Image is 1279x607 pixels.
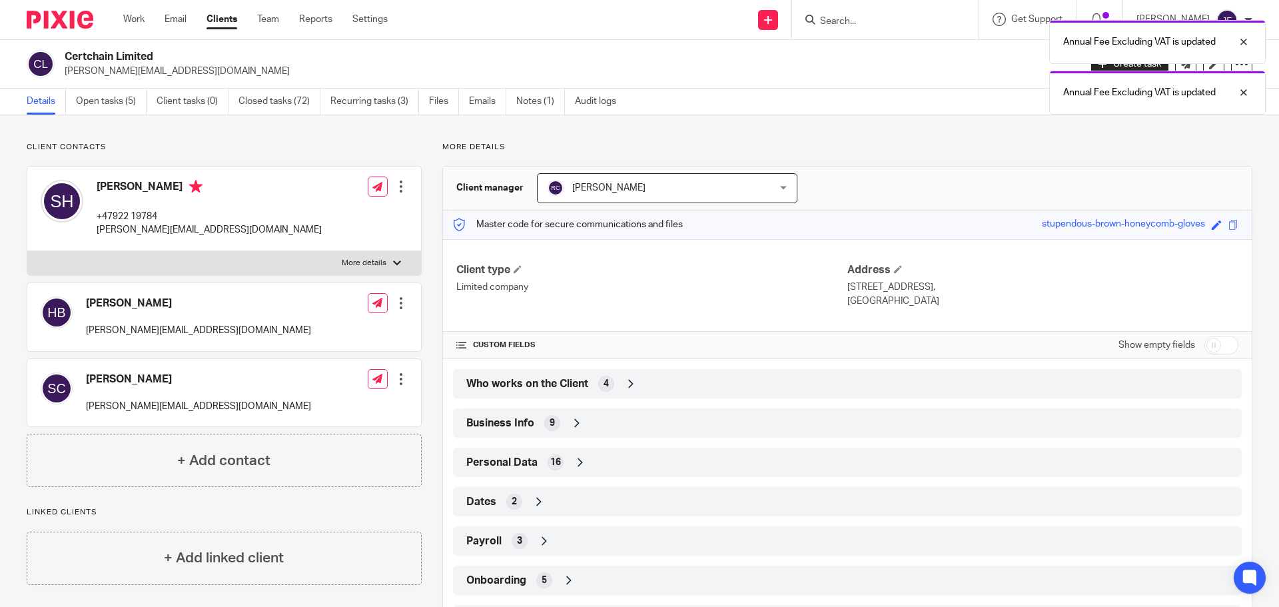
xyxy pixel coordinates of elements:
[27,50,55,78] img: svg%3E
[847,263,1238,277] h4: Address
[207,13,237,26] a: Clients
[1042,217,1205,233] div: stupendous-brown-honeycomb-gloves
[456,181,524,195] h3: Client manager
[27,142,422,153] p: Client contacts
[466,495,496,509] span: Dates
[330,89,419,115] a: Recurring tasks (3)
[157,89,228,115] a: Client tasks (0)
[41,372,73,404] img: svg%3E
[189,180,203,193] i: Primary
[575,89,626,115] a: Audit logs
[86,400,311,413] p: [PERSON_NAME][EMAIL_ADDRESS][DOMAIN_NAME]
[123,13,145,26] a: Work
[550,416,555,430] span: 9
[86,297,311,310] h4: [PERSON_NAME]
[352,13,388,26] a: Settings
[97,180,322,197] h4: [PERSON_NAME]
[27,11,93,29] img: Pixie
[1063,86,1216,99] p: Annual Fee Excluding VAT is updated
[86,324,311,337] p: [PERSON_NAME][EMAIL_ADDRESS][DOMAIN_NAME]
[1063,35,1216,49] p: Annual Fee Excluding VAT is updated
[542,574,547,587] span: 5
[548,180,564,196] img: svg%3E
[847,281,1238,294] p: [STREET_ADDRESS],
[238,89,320,115] a: Closed tasks (72)
[97,210,322,223] p: +47922 19784
[27,507,422,518] p: Linked clients
[466,377,588,391] span: Who works on the Client
[86,372,311,386] h4: [PERSON_NAME]
[257,13,279,26] a: Team
[466,456,538,470] span: Personal Data
[177,450,270,471] h4: + Add contact
[466,574,526,588] span: Onboarding
[512,495,517,508] span: 2
[456,263,847,277] h4: Client type
[847,295,1238,308] p: [GEOGRAPHIC_DATA]
[342,258,386,269] p: More details
[456,340,847,350] h4: CUSTOM FIELDS
[572,183,645,193] span: [PERSON_NAME]
[466,534,502,548] span: Payroll
[442,142,1252,153] p: More details
[550,456,561,469] span: 16
[76,89,147,115] a: Open tasks (5)
[1216,9,1238,31] img: svg%3E
[27,89,66,115] a: Details
[429,89,459,115] a: Files
[65,50,870,64] h2: Certchain Limited
[469,89,506,115] a: Emails
[41,180,83,223] img: svg%3E
[164,548,284,568] h4: + Add linked client
[453,218,683,231] p: Master code for secure communications and files
[299,13,332,26] a: Reports
[604,377,609,390] span: 4
[516,89,565,115] a: Notes (1)
[1118,338,1195,352] label: Show empty fields
[456,281,847,294] p: Limited company
[41,297,73,328] img: svg%3E
[165,13,187,26] a: Email
[517,534,522,548] span: 3
[97,223,322,237] p: [PERSON_NAME][EMAIL_ADDRESS][DOMAIN_NAME]
[466,416,534,430] span: Business Info
[65,65,1071,78] p: [PERSON_NAME][EMAIL_ADDRESS][DOMAIN_NAME]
